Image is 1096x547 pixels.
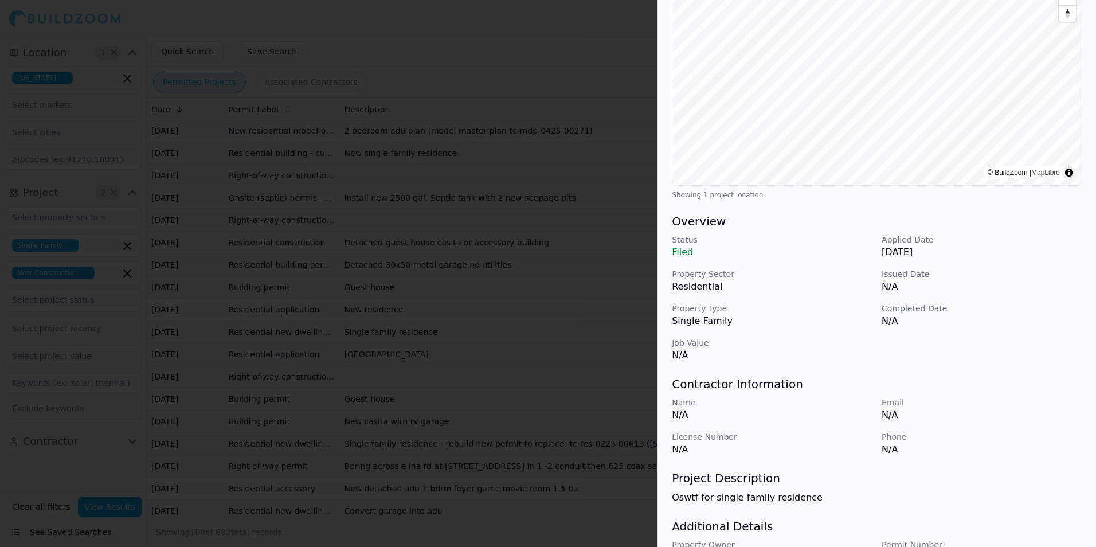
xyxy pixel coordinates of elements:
p: Completed Date [882,303,1082,314]
h3: Contractor Information [672,376,1082,392]
p: N/A [672,443,872,456]
p: N/A [672,408,872,422]
p: N/A [672,349,872,362]
p: Issued Date [882,268,1082,280]
h3: Overview [672,213,1082,229]
p: Phone [882,431,1082,443]
p: Property Sector [672,268,872,280]
h3: Project Description [672,470,1082,486]
a: MapLibre [1031,169,1060,177]
p: Filed [672,245,872,259]
p: Oswtf for single family residence [672,491,1082,505]
p: Residential [672,280,872,294]
div: Showing 1 project location [672,190,1082,200]
p: Single Family [672,314,872,328]
summary: Toggle attribution [1062,166,1076,179]
p: N/A [882,280,1082,294]
h3: Additional Details [672,518,1082,534]
p: License Number [672,431,872,443]
button: Reset bearing to north [1059,5,1076,22]
p: [DATE] [882,245,1082,259]
p: Name [672,397,872,408]
p: N/A [882,443,1082,456]
div: © BuildZoom | [988,167,1060,178]
p: N/A [882,408,1082,422]
p: Email [882,397,1082,408]
p: N/A [882,314,1082,328]
p: Property Type [672,303,872,314]
p: Job Value [672,337,872,349]
p: Status [672,234,872,245]
p: Applied Date [882,234,1082,245]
